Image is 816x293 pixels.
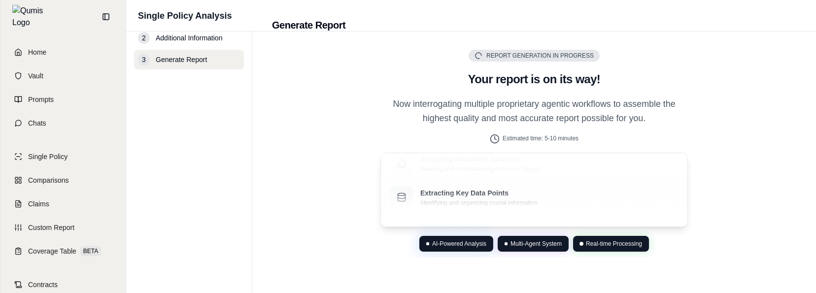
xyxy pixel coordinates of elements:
span: Vault [28,71,43,81]
a: Home [6,41,120,63]
span: Real-time Processing [586,240,642,248]
a: Vault [6,65,120,87]
h1: Single Policy Analysis [138,9,232,23]
span: Home [28,47,46,57]
span: Claims [28,199,49,209]
span: Chats [28,118,46,128]
div: 2 [138,32,150,44]
a: Custom Report [6,217,120,238]
p: Now interrogating multiple proprietary agentic workflows to assemble the highest quality and most... [380,97,688,126]
img: Qumis Logo [12,5,49,29]
p: Reading and understanding document layouts [420,165,541,173]
span: Comparisons [28,175,68,185]
p: Extracting Key Data Points [420,188,537,198]
a: Chats [6,112,120,134]
div: 3 [138,54,150,65]
button: Collapse sidebar [98,9,114,25]
p: Identifying and organizing crucial information [420,199,537,207]
a: Coverage TableBETA [6,240,120,262]
h2: Generate Report [272,18,796,32]
p: Cross-referencing Information [420,222,519,232]
span: BETA [80,246,101,256]
span: Additional Information [156,33,222,43]
span: Coverage Table [28,246,76,256]
span: Single Policy [28,152,68,162]
a: Prompts [6,89,120,110]
a: Comparisons [6,169,120,191]
span: Estimated time: 5-10 minutes [503,134,578,143]
h2: Your report is on its way! [380,70,688,88]
span: Custom Report [28,223,74,232]
span: Report Generation in Progress [486,52,594,60]
span: Multi-Agent System [510,240,562,248]
a: Claims [6,193,120,215]
span: Prompts [28,95,54,104]
span: AI-Powered Analysis [432,240,486,248]
p: Analyzing Document Structure [420,154,541,164]
a: Single Policy [6,146,120,167]
span: Generate Report [156,55,207,65]
span: Contracts [28,280,58,290]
